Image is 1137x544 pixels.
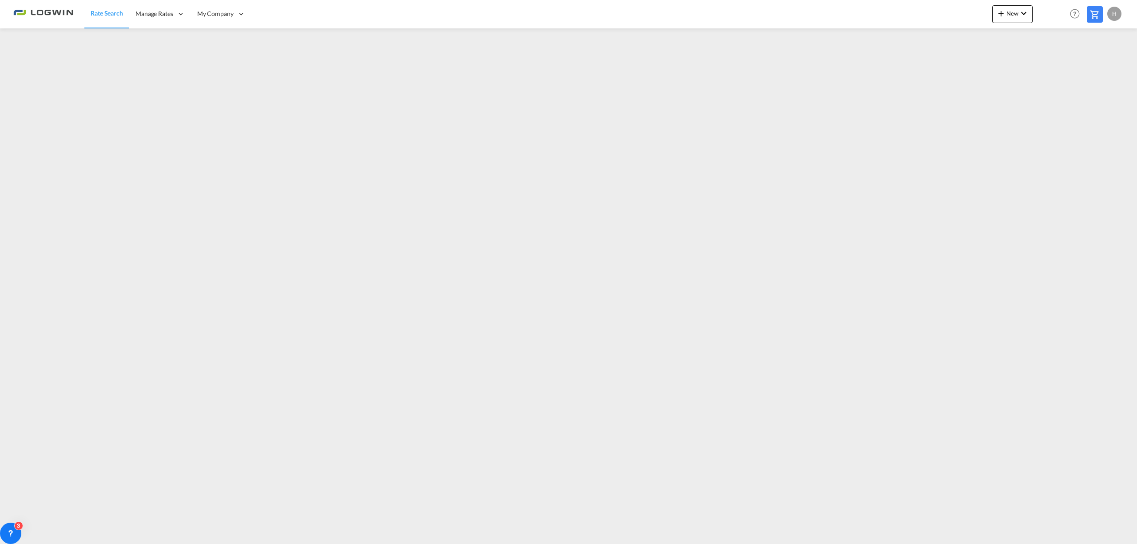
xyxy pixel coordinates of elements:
[1107,7,1121,21] div: H
[1067,6,1082,21] span: Help
[992,5,1033,23] button: icon-plus 400-fgNewicon-chevron-down
[197,9,234,18] span: My Company
[1067,6,1087,22] div: Help
[135,9,173,18] span: Manage Rates
[91,9,123,17] span: Rate Search
[996,10,1029,17] span: New
[1018,8,1029,19] md-icon: icon-chevron-down
[13,4,73,24] img: 2761ae10d95411efa20a1f5e0282d2d7.png
[996,8,1006,19] md-icon: icon-plus 400-fg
